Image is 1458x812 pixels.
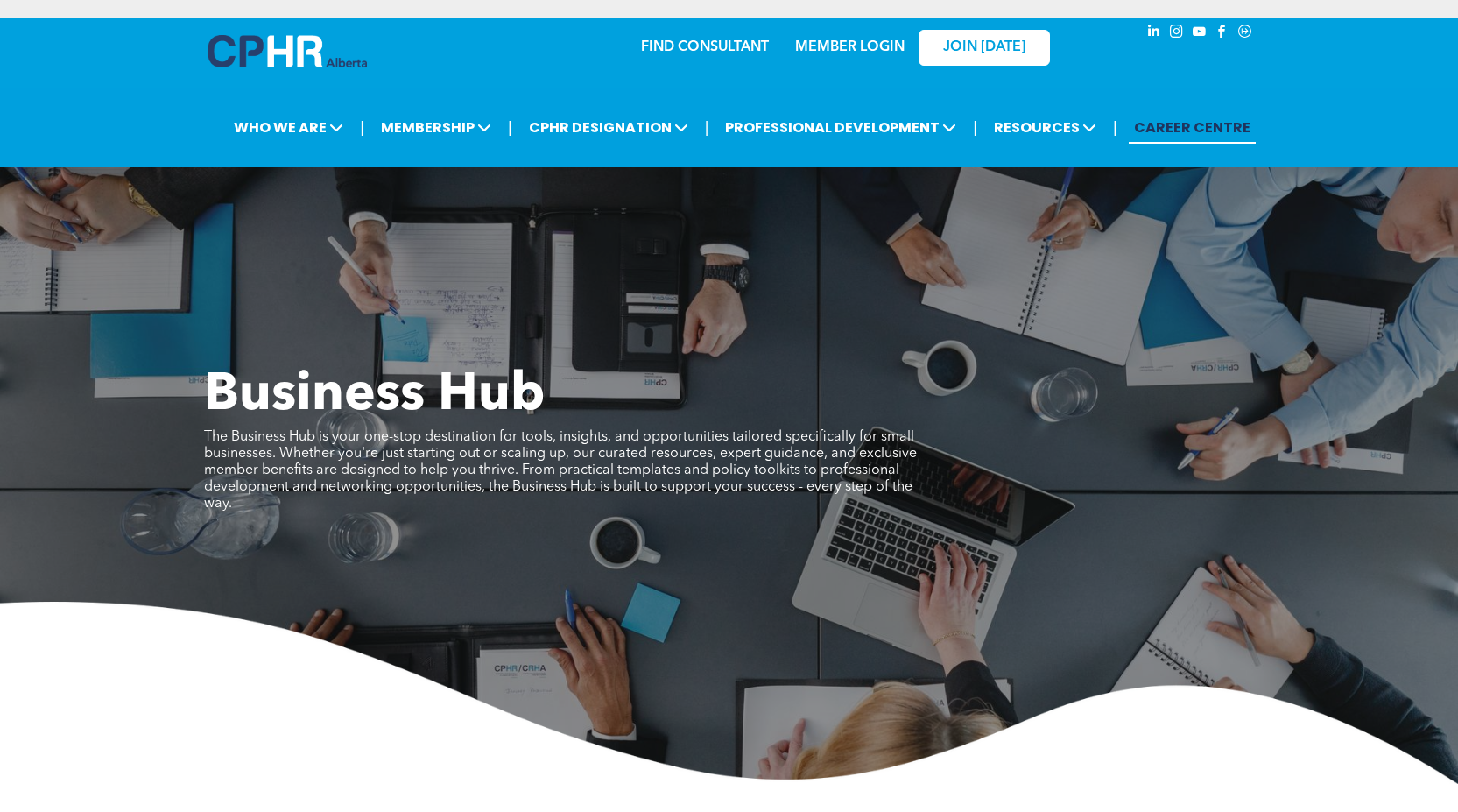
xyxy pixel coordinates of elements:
[1113,109,1117,145] li: |
[1167,22,1187,46] a: instagram
[720,111,961,144] span: PROFESSIONAL DEVELOPMENT
[795,40,905,54] a: MEMBER LOGIN
[1129,111,1256,144] a: CAREER CENTRE
[229,111,349,144] span: WHO WE ARE
[524,111,694,144] span: CPHR DESIGNATION
[208,35,367,67] img: A blue and white logo for cp alberta
[705,109,709,145] li: |
[919,30,1050,66] a: JOIN [DATE]
[1236,22,1255,46] a: Social network
[1145,22,1164,46] a: linkedin
[1213,22,1232,46] a: facebook
[508,109,512,145] li: |
[943,39,1025,56] span: JOIN [DATE]
[973,109,977,145] li: |
[989,111,1102,144] span: RESOURCES
[376,111,497,144] span: MEMBERSHIP
[204,370,546,422] span: Business Hub
[360,109,364,145] li: |
[641,40,769,54] a: FIND CONSULTANT
[1190,22,1209,46] a: youtube
[204,430,917,511] span: The Business Hub is your one-stop destination for tools, insights, and opportunities tailored spe...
